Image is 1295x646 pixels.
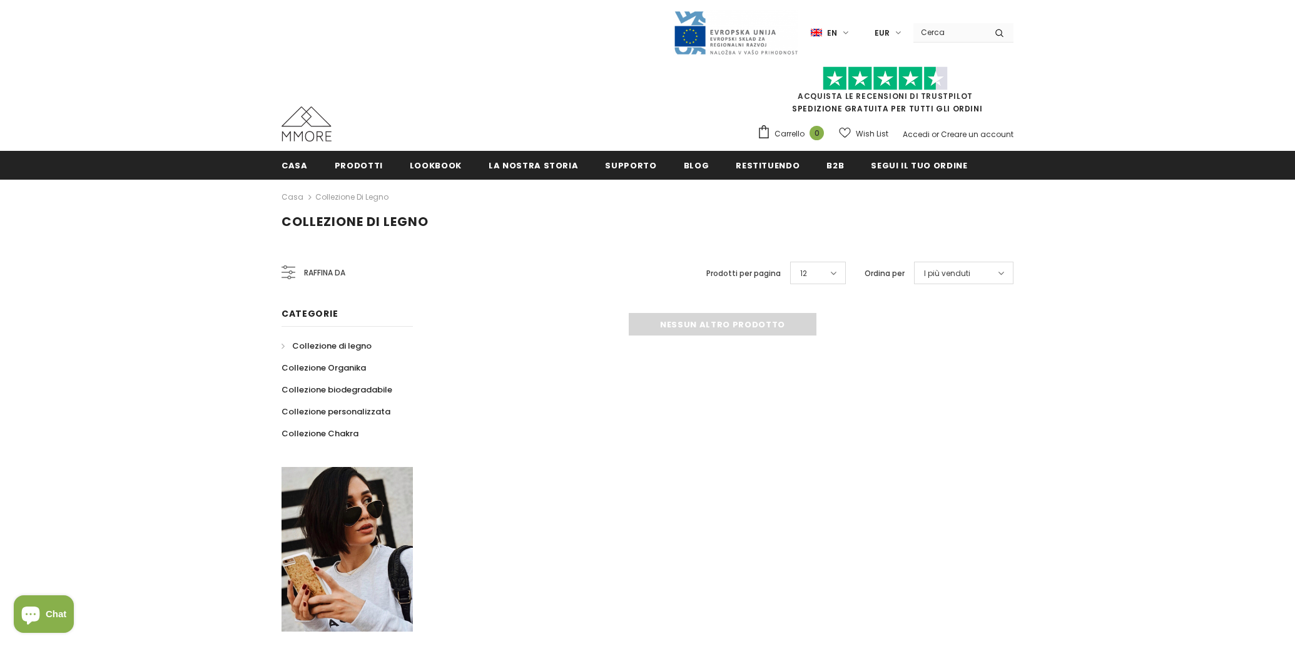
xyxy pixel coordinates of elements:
span: B2B [826,160,844,172]
a: Collezione biodegradabile [282,379,392,401]
a: Accedi [903,129,930,140]
a: Segui il tuo ordine [871,151,967,179]
span: Collezione biodegradabile [282,384,392,396]
span: Collezione personalizzata [282,406,390,418]
span: or [932,129,939,140]
img: Casi MMORE [282,106,332,141]
span: 12 [800,267,807,280]
span: Raffina da [304,266,345,280]
span: Casa [282,160,308,172]
span: en [827,27,837,39]
a: Collezione Organika [282,357,366,379]
span: EUR [875,27,890,39]
a: La nostra storia [489,151,578,179]
inbox-online-store-chat: Shopify online store chat [10,595,78,636]
span: Carrello [774,128,805,140]
span: Prodotti [335,160,383,172]
img: i-lang-1.png [811,28,822,38]
span: Restituendo [736,160,800,172]
span: Collezione di legno [292,340,372,352]
a: Javni Razpis [673,27,798,38]
span: 0 [810,126,824,140]
span: Wish List [856,128,888,140]
span: I più venduti [924,267,970,280]
a: Collezione di legno [315,192,388,202]
label: Ordina per [865,267,905,280]
span: Categorie [282,307,338,320]
a: Collezione personalizzata [282,401,390,423]
a: Blog [684,151,709,179]
span: supporto [605,160,656,172]
a: Collezione Chakra [282,423,358,444]
a: Carrello 0 [757,125,830,143]
a: Creare un account [941,129,1013,140]
span: Collezione Chakra [282,428,358,439]
span: La nostra storia [489,160,578,172]
img: Javni Razpis [673,10,798,56]
a: Casa [282,151,308,179]
a: Prodotti [335,151,383,179]
a: Wish List [839,123,888,145]
span: Collezione Organika [282,362,366,374]
a: Casa [282,190,303,205]
span: Segui il tuo ordine [871,160,967,172]
a: Lookbook [410,151,462,179]
a: supporto [605,151,656,179]
a: Restituendo [736,151,800,179]
a: Acquista le recensioni di TrustPilot [798,91,973,101]
img: Fidati di Pilot Stars [823,66,948,91]
span: Lookbook [410,160,462,172]
span: Collezione di legno [282,213,429,230]
input: Search Site [913,23,985,41]
span: Blog [684,160,709,172]
span: SPEDIZIONE GRATUITA PER TUTTI GLI ORDINI [757,72,1013,114]
a: B2B [826,151,844,179]
a: Collezione di legno [282,335,372,357]
label: Prodotti per pagina [706,267,781,280]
